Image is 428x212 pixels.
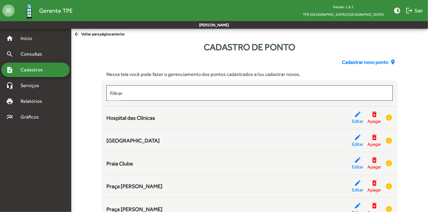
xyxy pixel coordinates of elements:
[17,51,50,58] span: Consultas
[386,160,393,167] mat-icon: info
[354,134,361,141] mat-icon: edit
[106,183,162,189] span: Praça [PERSON_NAME]
[342,59,389,66] span: Cadastrar novo ponto
[394,7,401,14] mat-icon: brightness_medium
[352,164,363,171] span: Editar
[71,40,428,54] div: Cadastro de ponto
[6,35,13,42] mat-icon: home
[368,118,381,125] span: Apagar
[352,118,363,125] span: Editar
[354,179,361,187] mat-icon: edit
[354,156,361,164] mat-icon: edit
[106,160,133,167] span: Praia Clube
[39,6,73,15] span: Gerente TPE
[6,51,13,58] mat-icon: search
[6,98,13,105] mat-icon: print
[371,156,378,164] mat-icon: delete_forever
[371,134,378,141] mat-icon: delete_forever
[298,3,389,11] div: Versão: 1.8.1
[298,11,389,18] span: TPE [GEOGRAPHIC_DATA]/[GEOGRAPHIC_DATA]
[371,202,378,209] mat-icon: delete_forever
[74,31,125,38] span: Voltar para página anterior
[106,71,393,78] div: Nessa tela você pode fazer o gerenciamento dos pontos cadastrados e/ou cadastrar novos.
[371,111,378,118] mat-icon: delete_forever
[6,113,13,121] mat-icon: multiline_chart
[6,82,13,89] mat-icon: headset_mic
[17,66,51,73] span: Cadastros
[386,114,393,121] mat-icon: info
[354,202,361,209] mat-icon: edit
[368,187,381,194] span: Apagar
[406,5,423,16] span: Sair
[106,137,160,144] span: [GEOGRAPHIC_DATA]
[2,5,15,17] mat-icon: menu
[386,137,393,144] mat-icon: info
[15,1,73,21] a: Gerente TPE
[19,1,39,21] img: Logo
[17,98,50,105] span: Relatórios
[17,35,41,42] span: Início
[74,31,81,38] mat-icon: arrow_back
[406,7,413,14] mat-icon: logout
[390,59,398,66] mat-icon: add_location
[354,111,361,118] mat-icon: edit
[368,141,381,148] span: Apagar
[403,5,426,16] button: Sair
[386,183,393,190] mat-icon: info
[368,164,381,171] span: Apagar
[17,82,47,89] span: Serviços
[352,141,363,148] span: Editar
[371,179,378,187] mat-icon: delete_forever
[352,187,363,194] span: Editar
[106,115,155,121] span: Hospital das Clínicas
[6,66,13,73] mat-icon: note_add
[17,113,47,121] span: Gráficos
